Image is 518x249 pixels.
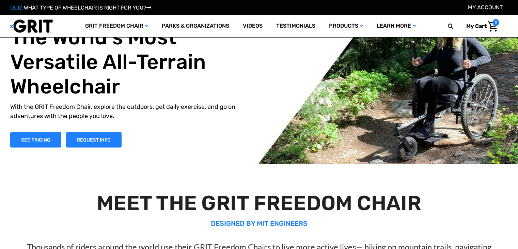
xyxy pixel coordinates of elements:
[13,191,505,216] h2: MEET THE GRIT FREEDOM CHAIR
[10,4,24,11] span: QUIZ:
[10,102,251,120] p: With the GRIT Freedom Chair, explore the outdoors, get daily exercise, and go on adventures with ...
[322,15,370,37] a: Products
[461,19,499,33] a: Cart with 0 items
[468,4,503,11] a: Account
[10,4,151,11] a: QUIZ:WHAT TYPE OF WHEELCHAIR IS RIGHT FOR YOU?
[10,25,251,99] h1: The World's Most Versatile All-Terrain Wheelchair
[155,15,236,37] a: Parks & Organizations
[492,19,499,26] span: 0
[451,19,461,33] input: Search
[10,19,53,33] img: GRIT All-Terrain Wheelchair and Mobility Equipment
[488,21,498,32] img: Cart
[10,132,61,147] a: Shop Now
[370,15,423,37] a: Learn More
[78,15,155,37] a: GRIT Freedom Chair
[13,218,505,229] p: DESIGNED BY MIT ENGINEERS
[269,15,322,37] a: Testimonials
[466,23,487,29] span: My Cart
[66,132,122,147] a: Slide number 1, Request Information
[236,15,269,37] a: Videos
